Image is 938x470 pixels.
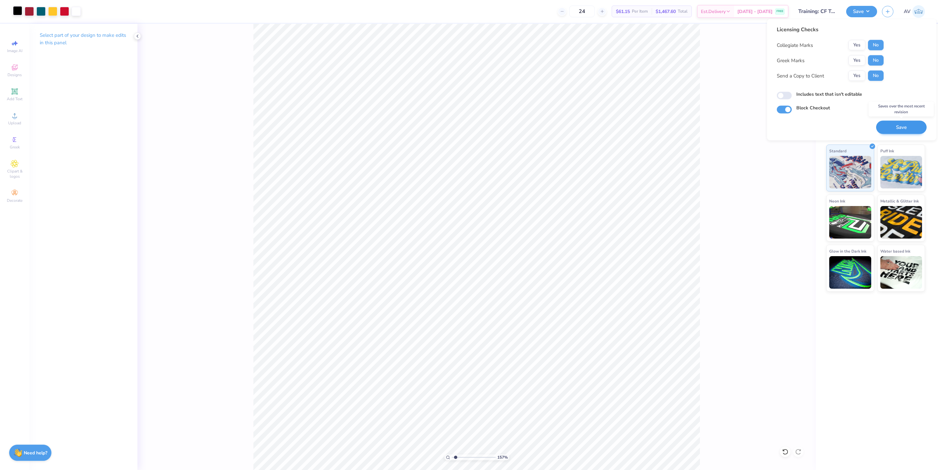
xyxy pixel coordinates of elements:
button: No [868,40,884,50]
span: Total [678,8,688,15]
div: Greek Marks [777,57,804,64]
span: Neon Ink [829,198,845,204]
img: Neon Ink [829,206,871,239]
span: $1,467.60 [656,8,676,15]
span: Puff Ink [880,147,894,154]
label: Includes text that isn't editable [796,91,862,98]
span: 157 % [497,454,508,460]
span: Clipart & logos [3,169,26,179]
span: Metallic & Glitter Ink [880,198,919,204]
img: Water based Ink [880,256,922,289]
span: Decorate [7,198,22,203]
button: No [868,71,884,81]
span: Est. Delivery [701,8,726,15]
span: Glow in the Dark Ink [829,248,866,255]
span: Water based Ink [880,248,910,255]
label: Block Checkout [796,104,830,111]
div: Saves over the most recent revision [869,102,934,117]
button: Yes [848,71,865,81]
button: Save [846,6,877,17]
span: Image AI [7,48,22,53]
span: [DATE] - [DATE] [737,8,773,15]
span: FREE [776,9,783,14]
span: Greek [10,145,20,150]
input: Untitled Design [793,5,841,18]
span: Upload [8,120,21,126]
img: Standard [829,156,871,188]
strong: Need help? [24,450,47,456]
span: AV [904,8,911,15]
a: AV [904,5,925,18]
div: Licensing Checks [777,26,884,34]
span: $61.15 [616,8,630,15]
input: – – [569,6,595,17]
span: Standard [829,147,846,154]
img: Metallic & Glitter Ink [880,206,922,239]
button: Save [876,121,927,134]
img: Aargy Velasco [912,5,925,18]
span: Per Item [632,8,648,15]
button: No [868,55,884,66]
span: Designs [7,72,22,77]
span: Add Text [7,96,22,102]
div: Collegiate Marks [777,41,813,49]
p: Select part of your design to make edits in this panel [40,32,127,47]
img: Glow in the Dark Ink [829,256,871,289]
img: Puff Ink [880,156,922,188]
button: Yes [848,55,865,66]
div: Send a Copy to Client [777,72,824,79]
button: Yes [848,40,865,50]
